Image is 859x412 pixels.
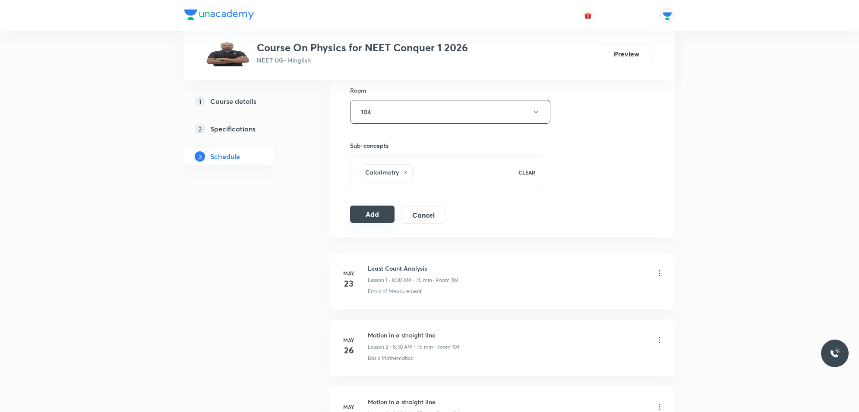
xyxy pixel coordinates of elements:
p: 2 [195,124,205,134]
img: Company Logo [184,9,254,20]
p: 1 [195,96,205,106]
h6: May [340,336,357,344]
a: Company Logo [184,9,254,22]
h6: Motion in a straight line [368,331,460,340]
h5: Schedule [210,151,240,162]
h3: Course On Physics for NEET Conquer 1 2026 [257,41,468,54]
p: CLEAR [518,169,535,176]
img: avatar [584,12,592,19]
h6: Calorimetry [365,168,399,177]
p: 3 [195,151,205,162]
h6: May [340,269,357,277]
img: Unacademy Jodhpur [660,8,675,23]
p: Lesson 1 • 8:30 AM • 75 min [368,276,432,284]
p: Errors of Measurement [368,287,422,295]
p: Lesson 2 • 8:30 AM • 75 min [368,343,433,351]
button: avatar [581,9,595,22]
h6: Least Count Analysis [368,264,459,273]
a: 1Course details [184,93,302,110]
h6: Room [350,86,366,95]
h5: Course details [210,96,256,106]
p: • Room 104 [432,276,459,284]
h6: Sub-concepts [350,141,544,150]
button: Preview [599,44,654,64]
button: 104 [350,100,550,124]
h4: 23 [340,277,357,290]
a: 2Specifications [184,120,302,137]
p: NEET UG • Hinglish [257,56,468,65]
h6: May [340,403,357,411]
img: ttu [830,348,840,359]
h4: 26 [340,344,357,357]
button: Add [350,206,395,223]
img: d26780be99be41aa807b087ab8890cfa.jpg [205,41,250,66]
h6: Motion in a straight line [368,397,460,406]
p: Basic Mathematics [368,354,413,362]
button: Cancel [401,206,446,224]
p: • Room 104 [433,343,460,351]
h5: Specifications [210,124,256,134]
